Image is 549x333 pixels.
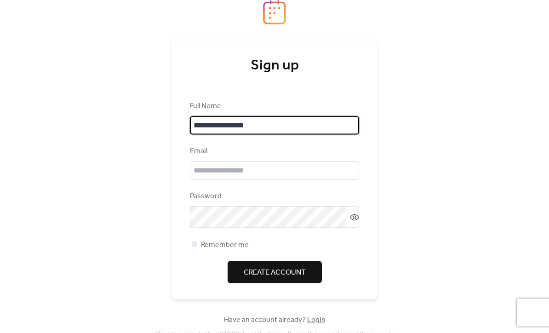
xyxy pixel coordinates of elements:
[307,313,326,327] a: Login
[224,315,326,326] span: Have an account already?
[201,240,249,251] span: Remember me
[190,146,357,157] div: Email
[244,267,306,278] span: Create Account
[228,261,322,283] button: Create Account
[190,191,357,202] div: Password
[190,101,357,112] div: Full Name
[190,57,359,75] div: Sign up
